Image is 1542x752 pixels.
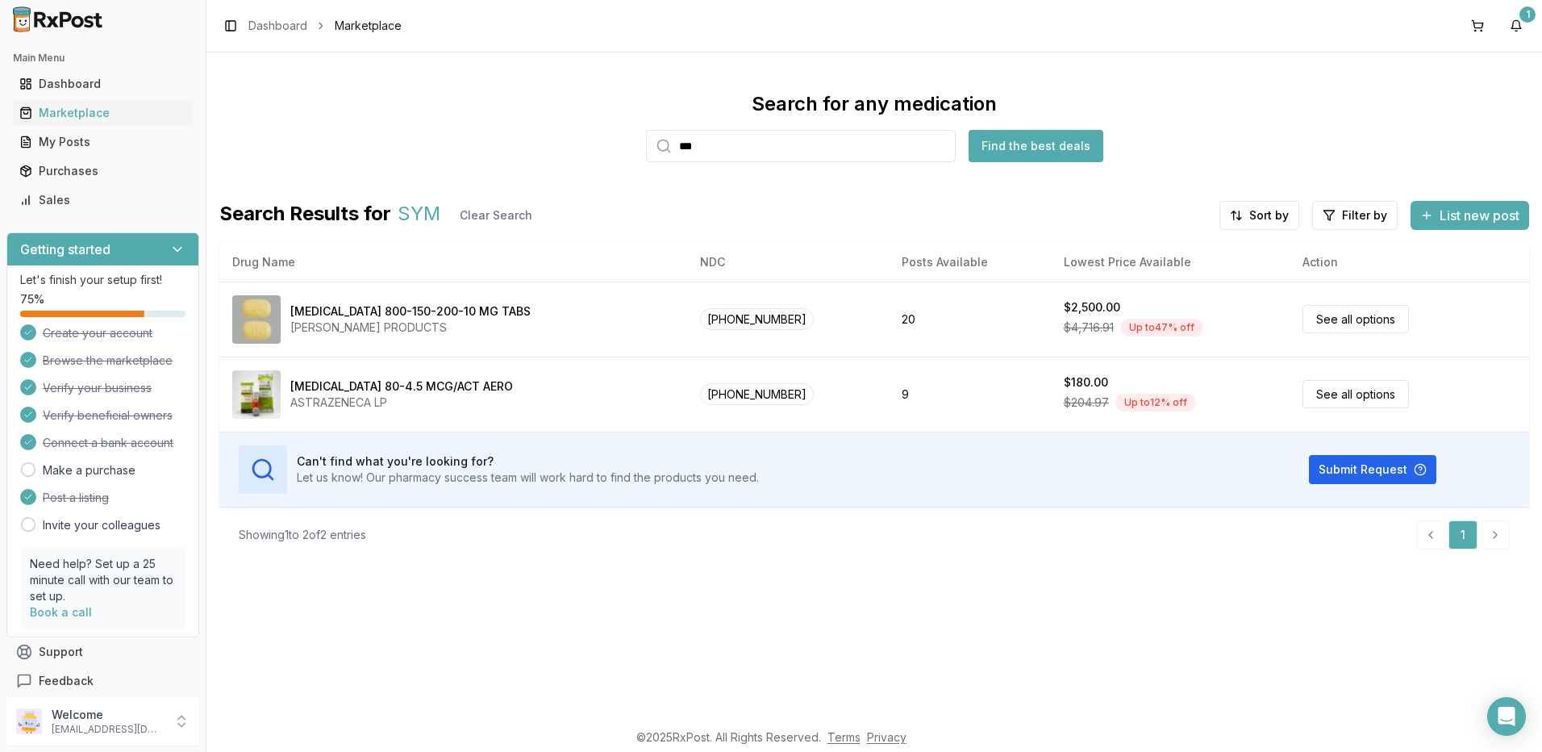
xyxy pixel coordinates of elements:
[1411,209,1529,225] a: List new post
[43,490,109,506] span: Post a listing
[43,517,160,533] a: Invite your colleagues
[1342,207,1387,224] span: Filter by
[1440,206,1519,225] span: List new post
[232,295,281,344] img: Symtuza 800-150-200-10 MG TABS
[867,730,906,744] a: Privacy
[248,18,307,34] a: Dashboard
[43,462,135,478] a: Make a purchase
[13,186,193,215] a: Sales
[6,158,199,184] button: Purchases
[1519,6,1536,23] div: 1
[1051,243,1290,282] th: Lowest Price Available
[1064,320,1114,336] span: $4,716.91
[19,134,186,150] div: My Posts
[1309,455,1436,484] button: Submit Request
[297,453,759,470] h3: Can't find what you're looking for?
[19,76,186,92] div: Dashboard
[1064,374,1108,391] div: $180.00
[398,201,440,230] span: SYM
[52,723,164,736] p: [EMAIL_ADDRESS][DOMAIN_NAME]
[889,357,1051,432] td: 9
[290,395,513,411] div: ASTRAZENECA LP
[52,707,164,723] p: Welcome
[700,383,814,405] span: [PHONE_NUMBER]
[20,291,44,307] span: 75 %
[43,407,173,424] span: Verify beneficial owners
[248,18,402,34] nav: breadcrumb
[219,201,391,230] span: Search Results for
[20,272,185,288] p: Let's finish your setup first!
[43,380,152,396] span: Verify your business
[232,370,281,419] img: Symbicort 80-4.5 MCG/ACT AERO
[290,378,513,395] div: [MEDICAL_DATA] 80-4.5 MCG/ACT AERO
[297,470,759,486] p: Let us know! Our pharmacy success team will work hard to find the products you need.
[752,91,997,117] div: Search for any medication
[1219,201,1299,230] button: Sort by
[700,308,814,330] span: [PHONE_NUMBER]
[13,98,193,127] a: Marketplace
[1302,380,1409,408] a: See all options
[1064,299,1120,315] div: $2,500.00
[1448,520,1477,549] a: 1
[1290,243,1529,282] th: Action
[1487,697,1526,736] div: Open Intercom Messenger
[13,52,193,65] h2: Main Menu
[1115,394,1196,412] div: Up to 12 % off
[1064,395,1109,411] span: $204.97
[1503,13,1529,39] button: 1
[30,605,92,619] a: Book a call
[290,320,531,336] div: [PERSON_NAME] PRODUCTS
[1416,520,1510,549] nav: pagination
[827,730,861,744] a: Terms
[1312,201,1398,230] button: Filter by
[6,187,199,213] button: Sales
[39,673,94,689] span: Feedback
[19,192,186,208] div: Sales
[43,325,152,341] span: Create your account
[13,157,193,186] a: Purchases
[447,201,545,230] button: Clear Search
[335,18,402,34] span: Marketplace
[6,637,199,666] button: Support
[6,6,110,32] img: RxPost Logo
[43,435,173,451] span: Connect a bank account
[30,556,176,604] p: Need help? Set up a 25 minute call with our team to set up.
[969,130,1103,162] button: Find the best deals
[6,666,199,696] button: Feedback
[19,163,186,179] div: Purchases
[6,129,199,155] button: My Posts
[20,240,110,259] h3: Getting started
[889,282,1051,357] td: 20
[6,100,199,126] button: Marketplace
[13,69,193,98] a: Dashboard
[1411,201,1529,230] button: List new post
[1249,207,1289,224] span: Sort by
[19,105,186,121] div: Marketplace
[43,353,173,369] span: Browse the marketplace
[6,71,199,97] button: Dashboard
[889,243,1051,282] th: Posts Available
[239,527,366,543] div: Showing 1 to 2 of 2 entries
[1120,319,1203,336] div: Up to 47 % off
[290,303,531,320] div: [MEDICAL_DATA] 800-150-200-10 MG TABS
[1302,305,1409,333] a: See all options
[16,708,42,734] img: User avatar
[687,243,889,282] th: NDC
[13,127,193,157] a: My Posts
[219,243,687,282] th: Drug Name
